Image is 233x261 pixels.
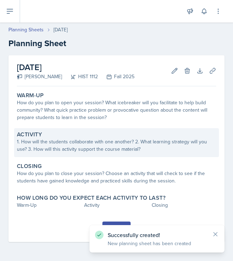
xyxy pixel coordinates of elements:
[84,201,149,209] div: Activity
[107,225,126,230] div: Submit
[17,92,44,99] label: Warm-Up
[98,73,134,80] div: Fall 2025
[17,99,216,121] div: How do you plan to open your session? What icebreaker will you facilitate to help build community...
[17,73,62,80] div: [PERSON_NAME]
[8,26,44,33] a: Planning Sheets
[17,61,134,74] h2: [DATE]
[17,201,81,209] div: Warm-Up
[17,138,216,153] div: 1. How will the students collaborate with one another? 2. What learning strategy will you use? 3....
[152,201,216,209] div: Closing
[17,163,42,170] label: Closing
[108,240,206,247] p: New planning sheet has been created
[108,231,206,238] p: Successfully created!
[62,73,98,80] div: HIST 1112
[102,222,130,234] button: Submit
[53,26,68,33] div: [DATE]
[17,170,216,185] div: How do you plan to close your session? Choose an activity that will check to see if the students ...
[17,131,42,138] label: Activity
[8,37,225,50] h2: Planning Sheet
[17,194,165,201] label: How long do you expect each activity to last?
